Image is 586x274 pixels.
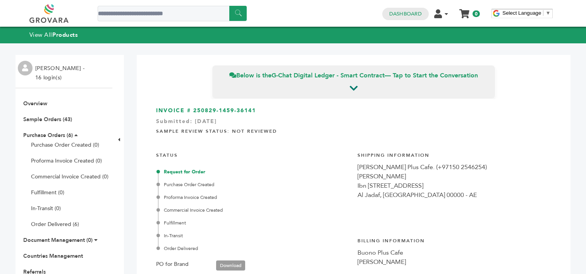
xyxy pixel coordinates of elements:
h4: STATUS [156,146,350,163]
a: Fulfillment (0) [31,189,64,196]
h4: Sample Review Status: Not Reviewed [156,122,551,139]
div: Purchase Order Created [158,181,350,188]
div: Al Jadaf, [GEOGRAPHIC_DATA] 00000 - AE [357,190,551,200]
li: [PERSON_NAME] - 16 login(s) [35,64,86,82]
a: Sample Orders (43) [23,116,72,123]
div: Commercial Invoice Created [158,207,350,214]
a: Order Delivered (6) [31,221,79,228]
a: Commercial Invoice Created (0) [31,173,108,180]
a: Purchase Order Created (0) [31,141,99,149]
a: Countries Management [23,252,83,260]
span: 0 [473,10,480,17]
div: In-Transit [158,232,350,239]
a: My Cart [460,7,469,15]
a: Proforma Invoice Created (0) [31,157,102,164]
div: Proforma Invoice Created [158,194,350,201]
a: Purchase Orders (6) [23,132,73,139]
strong: Products [52,31,78,39]
div: Submitted: [DATE] [156,118,551,129]
div: [PERSON_NAME] Plus Cafe. (+97150 2546254) [357,163,551,172]
a: Select Language​ [502,10,550,16]
div: Request for Order [158,168,350,175]
strong: G-Chat Digital Ledger - Smart Contract [272,71,385,80]
span: ▼ [545,10,550,16]
input: Search a product or brand... [98,6,247,21]
a: Overview [23,100,47,107]
a: Document Management (0) [23,236,93,244]
a: Dashboard [389,10,422,17]
h4: Shipping Information [357,146,551,163]
a: View AllProducts [29,31,78,39]
div: Fulfillment [158,219,350,226]
div: Ibn [STREET_ADDRESS] [357,181,551,190]
a: Download [216,260,245,271]
div: Order Delivered [158,245,350,252]
h4: Billing Information [357,232,551,248]
h3: INVOICE # 250829-1459-36141 [156,107,551,115]
span: Select Language [502,10,541,16]
a: In-Transit (0) [31,205,61,212]
div: Buono Plus Cafe [357,248,551,257]
div: [PERSON_NAME] [357,172,551,181]
label: PO for Brand [156,260,189,269]
img: profile.png [18,61,33,75]
span: Below is the — Tap to Start the Conversation [229,71,478,80]
div: [PERSON_NAME] [357,257,551,267]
